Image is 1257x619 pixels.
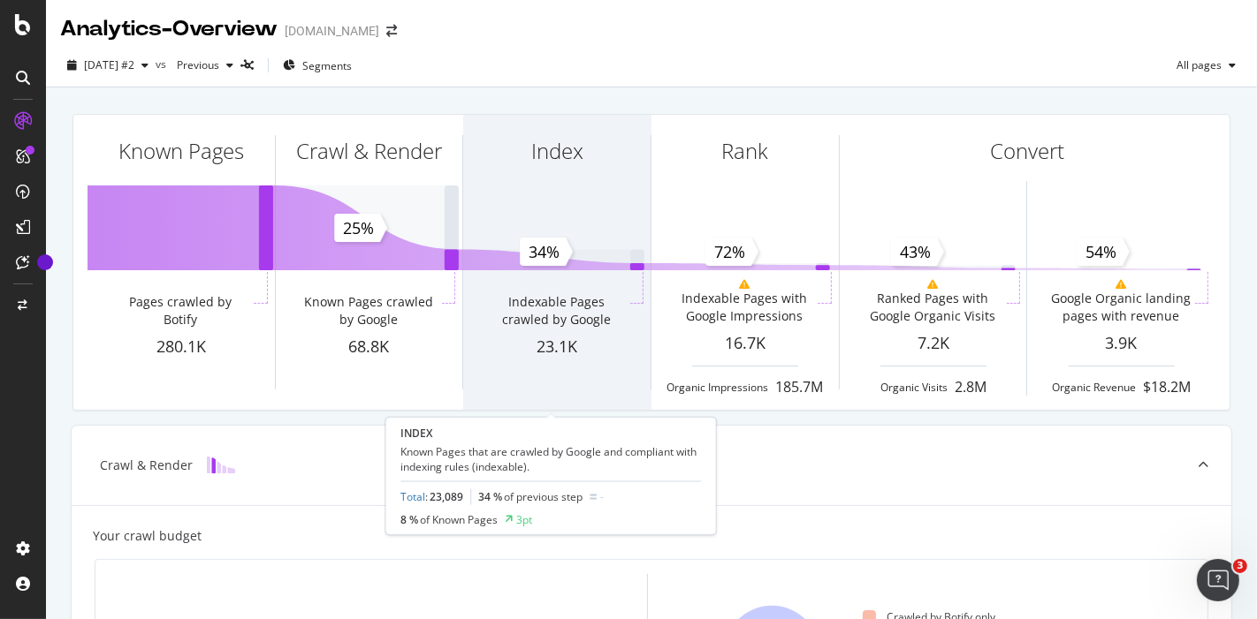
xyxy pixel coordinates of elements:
div: [DOMAIN_NAME] [285,22,379,40]
span: 3 [1233,559,1247,573]
div: 34 % [478,489,583,504]
a: Total [400,489,425,504]
div: Known Pages [118,136,244,166]
div: arrow-right-arrow-left [386,25,397,37]
div: Rank [721,136,768,166]
div: - [600,489,604,504]
span: of Known Pages [420,511,498,526]
span: 2025 Oct. 1st #2 [84,57,134,72]
div: Known Pages that are crawled by Google and compliant with indexing rules (indexable). [400,444,701,474]
div: 280.1K [88,336,275,359]
div: 185.7M [775,377,823,397]
div: Analytics - Overview [60,14,278,44]
div: Index [531,136,583,166]
div: 16.7K [651,332,839,355]
div: INDEX [400,426,701,441]
div: Indexable Pages with Google Impressions [674,290,814,325]
div: 23.1K [463,336,651,359]
div: 3pt [516,511,532,526]
div: 68.8K [276,336,463,359]
span: Segments [302,58,352,73]
div: Organic Impressions [667,380,768,395]
span: All pages [1169,57,1222,72]
div: Tooltip anchor [37,254,53,270]
img: block-icon [207,457,235,473]
div: Indexable Pages crawled by Google [487,293,627,328]
span: vs [156,57,170,72]
div: Pages crawled by Botify [110,293,250,328]
img: Equal [590,494,597,500]
span: 23,089 [430,489,463,504]
div: Known Pages crawled by Google [299,293,438,328]
div: Your crawl budget [93,527,202,545]
button: Segments [276,51,359,79]
div: 8 % [400,511,498,526]
button: [DATE] #2 [60,51,156,79]
div: Crawl & Render [296,136,442,166]
button: Previous [170,51,240,79]
iframe: Intercom live chat [1197,559,1239,601]
span: Previous [170,57,219,72]
div: : [400,489,463,504]
div: Crawl & Render [100,457,193,474]
button: All pages [1169,51,1243,79]
span: of previous step [504,489,583,504]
